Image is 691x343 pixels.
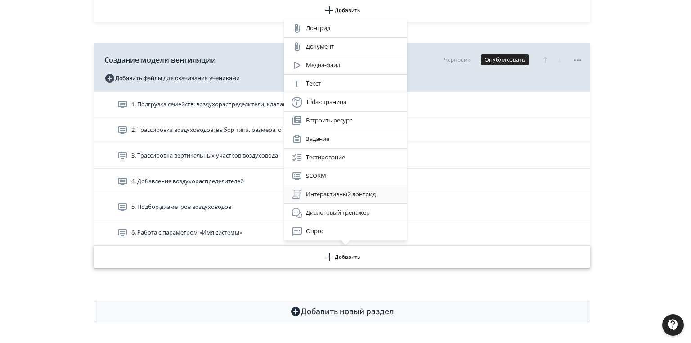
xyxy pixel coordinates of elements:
div: Интерактивный лонгрид [292,189,399,200]
div: Опрос [292,226,399,237]
div: Tilda-страница [292,97,399,108]
div: SCORM [292,171,399,181]
div: Медиа-файл [292,60,399,71]
div: Встроить ресурс [292,115,399,126]
div: Тестирование [292,152,399,163]
div: Диалоговый тренажер [292,208,399,218]
div: Документ [292,41,399,52]
div: Текст [292,78,399,89]
div: Лонгрид [292,23,399,34]
div: Задание [292,134,399,144]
